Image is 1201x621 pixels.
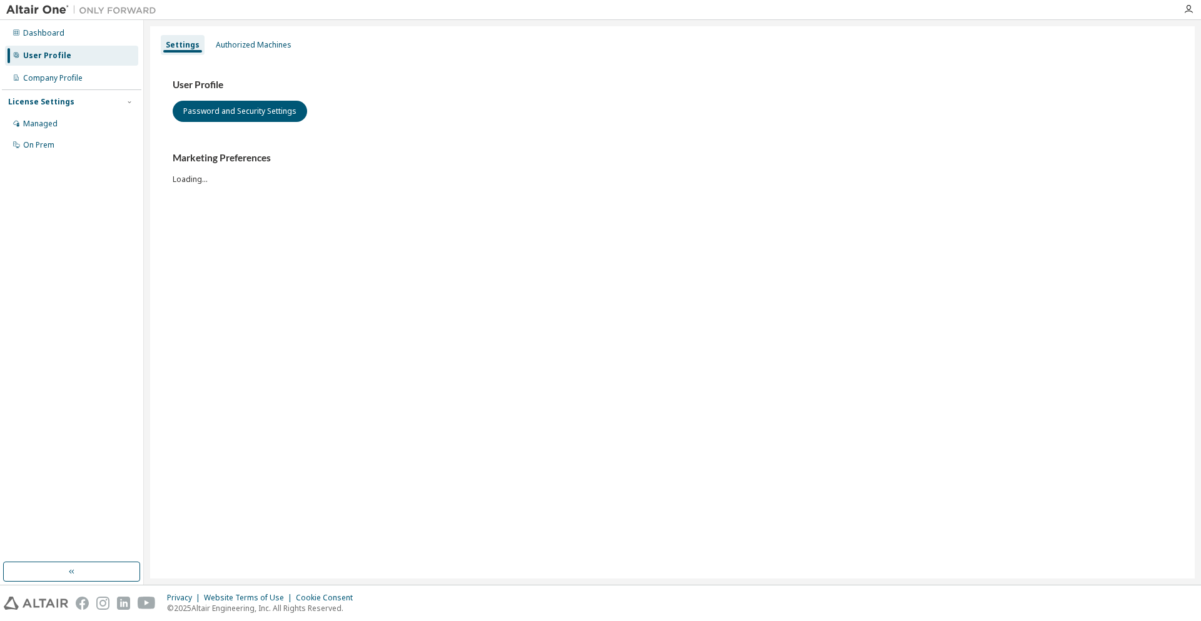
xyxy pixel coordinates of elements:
[23,51,71,61] div: User Profile
[6,4,163,16] img: Altair One
[117,597,130,610] img: linkedin.svg
[167,603,360,613] p: © 2025 Altair Engineering, Inc. All Rights Reserved.
[216,40,291,50] div: Authorized Machines
[8,97,74,107] div: License Settings
[204,593,296,603] div: Website Terms of Use
[173,152,1172,184] div: Loading...
[138,597,156,610] img: youtube.svg
[23,119,58,129] div: Managed
[23,28,64,38] div: Dashboard
[173,101,307,122] button: Password and Security Settings
[173,79,1172,91] h3: User Profile
[23,73,83,83] div: Company Profile
[167,593,204,603] div: Privacy
[76,597,89,610] img: facebook.svg
[173,152,1172,164] h3: Marketing Preferences
[4,597,68,610] img: altair_logo.svg
[96,597,109,610] img: instagram.svg
[166,40,200,50] div: Settings
[23,140,54,150] div: On Prem
[296,593,360,603] div: Cookie Consent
